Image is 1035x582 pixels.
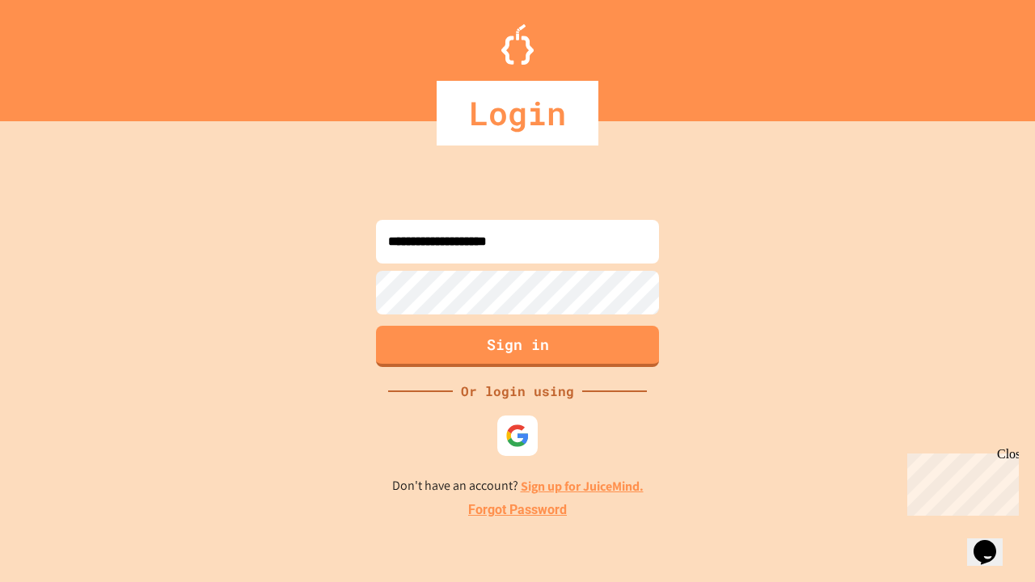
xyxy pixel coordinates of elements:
a: Sign up for JuiceMind. [521,478,644,495]
iframe: chat widget [967,517,1019,566]
p: Don't have an account? [392,476,644,496]
div: Chat with us now!Close [6,6,112,103]
img: google-icon.svg [505,424,530,448]
button: Sign in [376,326,659,367]
iframe: chat widget [901,447,1019,516]
div: Or login using [453,382,582,401]
img: Logo.svg [501,24,534,65]
a: Forgot Password [468,500,567,520]
div: Login [437,81,598,145]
